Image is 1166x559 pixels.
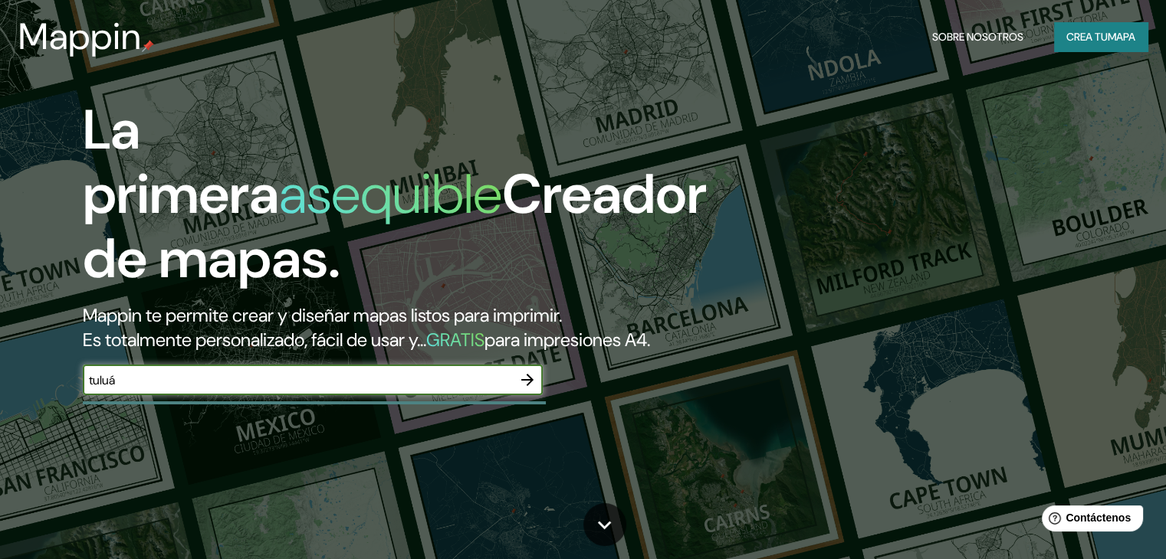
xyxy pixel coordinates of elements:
font: Crea tu [1066,30,1108,44]
img: pin de mapeo [142,40,154,52]
input: Elige tu lugar favorito [83,371,512,389]
font: Es totalmente personalizado, fácil de usar y... [83,328,426,351]
font: para impresiones A4. [484,328,650,351]
font: La primera [83,94,279,230]
button: Sobre nosotros [926,22,1030,51]
font: Creador de mapas. [83,159,707,294]
font: Sobre nosotros [932,30,1023,44]
font: Mappin [18,12,142,60]
font: Mappin te permite crear y diseñar mapas listos para imprimir. [83,303,562,327]
iframe: Lanzador de widgets de ayuda [1030,499,1149,542]
font: mapa [1108,30,1135,44]
font: GRATIS [426,328,484,351]
font: asequible [279,159,502,230]
button: Crea tumapa [1054,22,1148,51]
